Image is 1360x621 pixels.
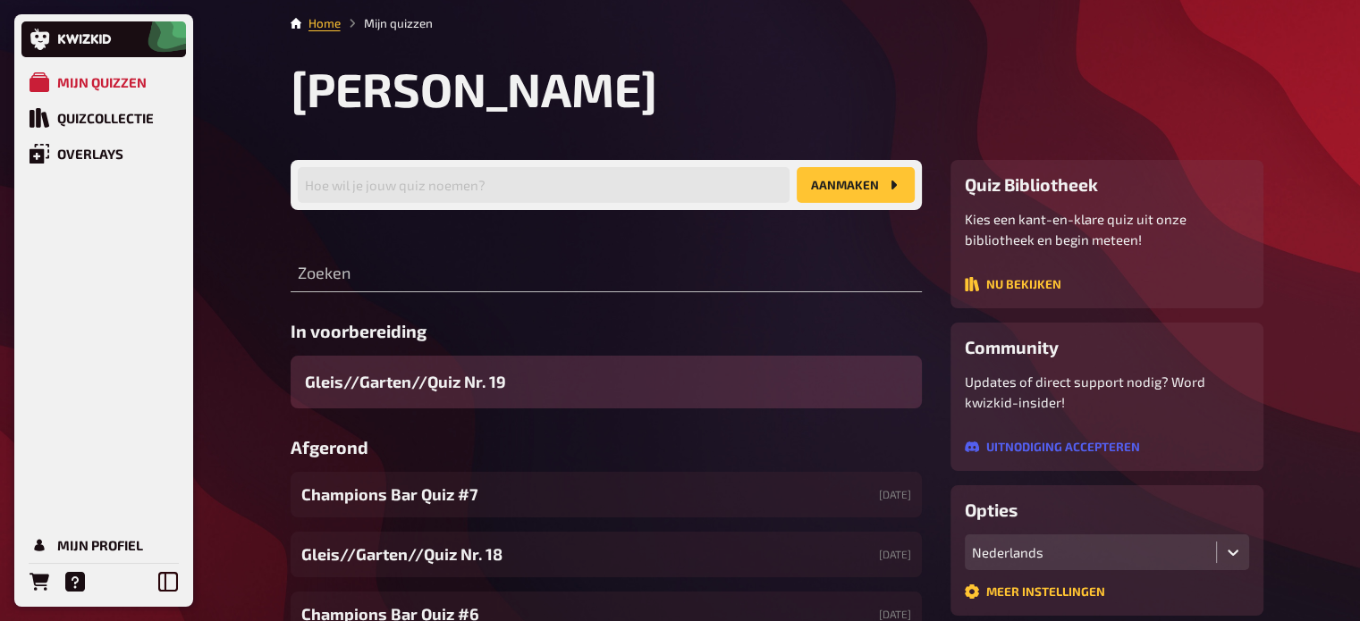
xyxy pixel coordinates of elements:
a: Gleis//Garten//Quiz Nr. 18[DATE] [291,532,922,577]
button: Nu bekijken [965,277,1061,291]
input: Hoe wil je jouw quiz noemen? [298,167,790,203]
input: Zoeken [291,256,922,292]
a: Mijn quizzen [21,64,186,100]
li: Home [308,14,341,32]
h1: [PERSON_NAME] [291,61,1263,117]
p: Updates of direct support nodig? Word kwizkid-insider! [965,372,1249,412]
small: [DATE] [879,547,911,562]
h3: Afgerond [291,437,922,457]
button: Uitnodiging accepteren [965,440,1140,454]
a: Champions Bar Quiz #7[DATE] [291,472,922,517]
div: Mijn profiel [57,537,143,553]
span: Champions Bar Quiz #7 [301,483,478,507]
a: Bestellingen [21,564,57,600]
small: [DATE] [879,487,911,502]
button: Aanmaken [797,167,915,203]
h3: Quiz Bibliotheek [965,174,1249,195]
div: Mijn quizzen [57,74,147,90]
div: Quizcollectie [57,110,154,126]
h3: Opties [965,499,1249,520]
a: Uitnodiging accepteren [965,441,1140,457]
h3: In voorbereiding [291,321,922,341]
div: Nederlands [972,544,1209,560]
button: Meer instellingen [965,584,1105,599]
a: Overlays [21,136,186,172]
h3: Community [965,337,1249,357]
li: Mijn quizzen [341,14,433,32]
span: Gleis//Garten//Quiz Nr. 19 [305,370,506,394]
a: Meer instellingen [965,585,1105,601]
span: Gleis//Garten//Quiz Nr. 18 [301,542,503,566]
a: Help [57,564,93,600]
p: Kies een kant-en-klare quiz uit onze bibliotheek en begin meteen! [965,209,1249,249]
a: Quizcollectie [21,100,186,136]
a: Home [308,16,341,30]
a: Mijn profiel [21,527,186,563]
div: Overlays [57,146,123,162]
a: Nu bekijken [965,278,1061,294]
a: Gleis//Garten//Quiz Nr. 19 [291,356,922,408]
